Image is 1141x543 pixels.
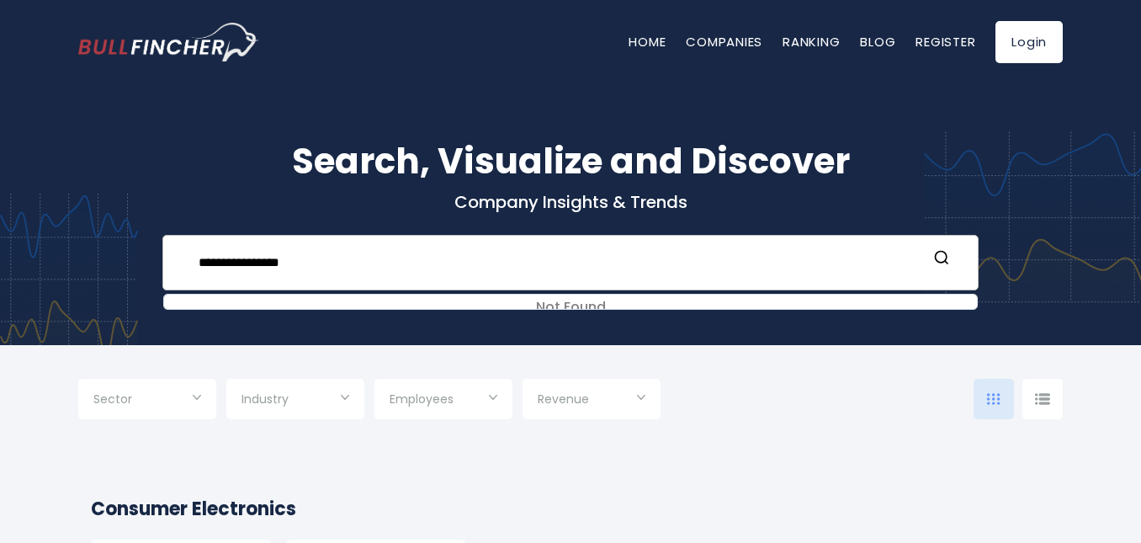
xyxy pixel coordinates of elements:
img: icon-comp-list-view.svg [1035,393,1050,405]
img: icon-comp-grid.svg [987,393,1000,405]
input: Selection [538,386,645,416]
p: Company Insights & Trends [78,191,1063,213]
a: Go to homepage [78,23,259,61]
h2: Consumer Electronics [91,495,1050,523]
a: Ranking [783,33,840,51]
input: Selection [241,386,349,416]
a: Login [995,21,1063,63]
a: Register [915,33,975,51]
span: Sector [93,391,132,407]
div: Not Found [164,295,977,321]
input: Selection [390,386,497,416]
span: Employees [390,391,454,407]
a: Home [629,33,666,51]
span: Industry [241,391,289,407]
span: Revenue [538,391,589,407]
a: Blog [860,33,895,51]
img: bullfincher logo [78,23,259,61]
button: Search [931,249,953,271]
h1: Search, Visualize and Discover [78,135,1063,188]
input: Selection [93,386,201,416]
a: Companies [686,33,762,51]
